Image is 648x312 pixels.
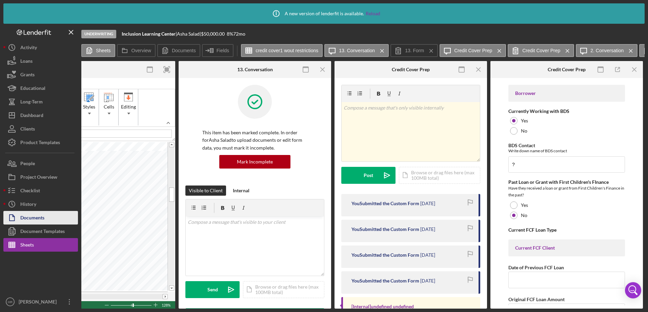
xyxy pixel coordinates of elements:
[390,44,438,57] button: 13. Form
[256,48,318,53] label: credit cover1 wout restrictions
[3,109,78,122] button: Dashboard
[189,186,223,196] div: Visible to Client
[508,148,625,153] div: Write down name of BDS contact
[133,304,134,307] div: Zoom
[120,89,137,125] div: Editing
[3,136,78,149] button: Product Templates
[20,211,44,226] div: Documents
[185,186,226,196] button: Visible to Client
[521,118,528,123] label: Yes
[20,68,35,83] div: Grants
[96,48,111,53] label: Sheets
[508,142,535,148] label: BDS Contact
[508,179,625,185] div: Past Loan or Grant with First Children's FInance
[157,44,200,57] button: Documents
[20,136,60,151] div: Product Templates
[392,67,430,72] div: Credit Cover Prep
[104,301,109,309] div: Zoom Out
[3,197,78,211] button: History
[3,238,78,252] button: Sheets
[117,44,156,57] button: Overview
[80,89,98,125] div: Styles
[590,48,624,53] label: 2. Conversation
[172,48,196,53] label: Documents
[177,31,201,37] div: Asha Salad |
[83,104,95,110] span: Styles
[3,184,78,197] button: Checklist
[20,197,36,213] div: History
[420,201,435,206] time: 2025-06-18 16:26
[110,301,153,309] div: Zoom
[3,122,78,136] button: Clients
[508,296,565,302] label: Original FCF Loan Amount
[405,48,424,53] label: 13. Form
[185,281,240,298] button: Send
[508,109,625,114] div: Currently Working with BDS
[20,41,37,56] div: Activity
[162,301,172,309] span: 128%
[420,227,435,232] time: 2025-06-18 16:24
[20,81,45,97] div: Educational
[521,128,527,134] label: No
[202,44,234,57] button: Fields
[237,155,273,169] div: Mark Incomplete
[3,81,78,95] button: Educational
[351,304,414,309] div: [Internal] undefined undefined
[20,109,43,124] div: Dashboard
[521,202,528,208] label: Yes
[122,31,176,37] b: Inclusion Learning Center
[201,31,227,37] div: $50,000.00
[153,301,158,309] div: Zoom In
[351,227,419,232] div: You Submitted the Custom Form
[207,281,218,298] div: Send
[81,30,116,38] div: Underwriting
[17,295,61,310] div: [PERSON_NAME]
[3,225,78,238] button: Document Templates
[508,185,625,198] div: Have they received a loan or grant from First Children's Finance in the past?
[241,44,323,57] button: credit cover1 wout restrictions
[166,120,171,125] button: collapsedRibbon
[576,44,637,57] button: 2. Conversation
[122,31,177,37] div: |
[202,129,307,152] p: This item has been marked complete. In order for Asha Salad to upload documents or edit form data...
[219,155,290,169] button: Mark Incomplete
[3,95,78,109] button: Long-Term
[508,44,574,57] button: Credit Cover Prep
[339,48,375,53] label: 13. Conversation
[81,44,115,57] button: Sheets
[217,48,229,53] label: Fields
[366,11,380,16] a: Reload
[20,54,33,70] div: Loans
[515,91,618,96] div: Borrower
[20,170,57,186] div: Project Overview
[3,54,78,68] button: Loans
[233,186,249,196] div: Internal
[3,157,78,170] button: People
[3,68,78,81] button: Grants
[3,41,78,54] button: Activity
[131,48,151,53] label: Overview
[364,167,373,184] div: Post
[237,67,273,72] div: 13. Conversation
[3,211,78,225] button: Documents
[420,278,435,284] time: 2025-06-18 16:19
[8,300,13,304] text: HR
[20,238,34,253] div: Sheets
[121,104,136,110] span: Editing
[351,278,419,284] div: You Submitted the Custom Form
[440,44,506,57] button: Credit Cover Prep
[20,157,35,172] div: People
[420,252,435,258] time: 2025-06-18 16:20
[522,48,560,53] label: Credit Cover Prep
